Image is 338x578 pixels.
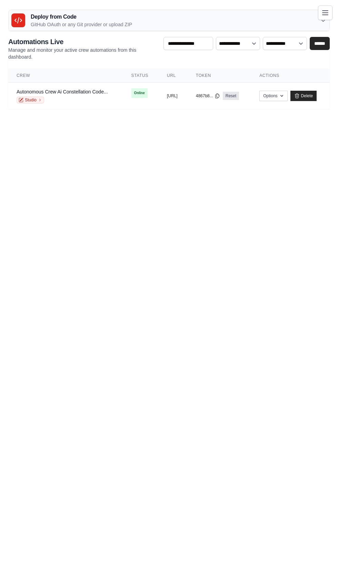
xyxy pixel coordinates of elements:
[8,69,123,83] th: Crew
[8,47,158,60] p: Manage and monitor your active crew automations from this dashboard.
[17,89,108,94] a: Autonomous Crew Ai Constellation Code...
[131,88,148,98] span: Online
[188,69,251,83] th: Token
[31,13,132,21] h3: Deploy from Code
[251,69,330,83] th: Actions
[223,92,239,100] a: Reset
[8,37,158,47] h2: Automations Live
[123,69,159,83] th: Status
[31,21,132,28] p: GitHub OAuth or any Git provider or upload ZIP
[318,6,332,20] button: Toggle navigation
[159,69,188,83] th: URL
[196,93,220,99] button: 4867b8...
[304,545,338,578] iframe: Chat Widget
[259,91,287,101] button: Options
[17,97,44,103] a: Studio
[290,91,317,101] a: Delete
